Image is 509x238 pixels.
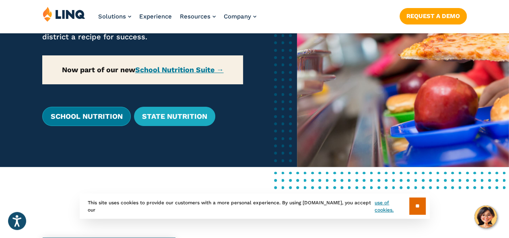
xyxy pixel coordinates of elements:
a: School Nutrition [42,107,130,126]
img: LINQ | K‑12 Software [43,6,85,22]
a: use of cookies. [375,199,409,214]
a: Experience [139,13,172,20]
div: This site uses cookies to provide our customers with a more personal experience. By using [DOMAIN... [80,193,430,219]
a: Request a Demo [400,8,467,24]
nav: Button Navigation [400,6,467,24]
nav: Primary Navigation [98,6,256,33]
strong: Now part of our new [62,65,224,74]
span: Company [224,13,251,20]
a: School Nutrition Suite → [135,65,224,74]
a: State Nutrition [134,107,215,126]
a: Company [224,13,256,20]
span: Solutions [98,13,126,20]
a: Resources [180,13,216,20]
span: Resources [180,13,210,20]
button: Hello, have a question? Let’s chat. [474,205,497,228]
a: Solutions [98,13,131,20]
